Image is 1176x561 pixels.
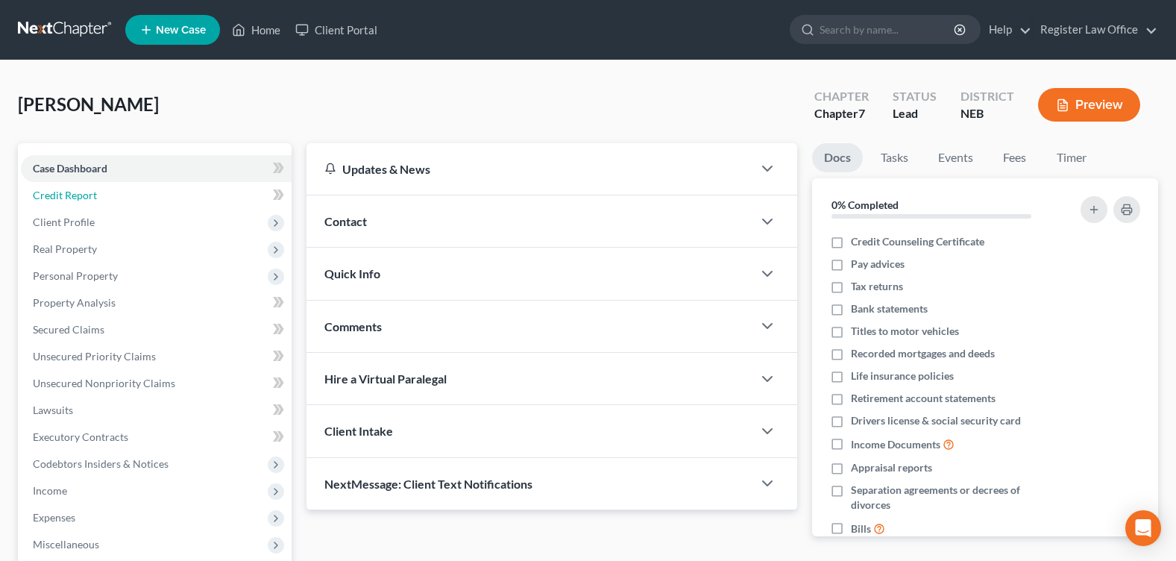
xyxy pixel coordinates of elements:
a: Tasks [869,143,920,172]
a: Events [926,143,985,172]
a: Executory Contracts [21,424,292,451]
a: Help [981,16,1031,43]
div: District [960,88,1014,105]
span: Codebtors Insiders & Notices [33,457,169,470]
div: Updates & News [324,161,735,177]
a: Docs [812,143,863,172]
span: Separation agreements or decrees of divorces [851,483,1059,513]
a: Secured Claims [21,316,292,343]
a: Timer [1045,143,1098,172]
span: Credit Counseling Certificate [851,234,984,249]
span: Hire a Virtual Paralegal [324,372,447,386]
a: Register Law Office [1033,16,1157,43]
div: Chapter [814,105,869,122]
div: Lead [893,105,937,122]
input: Search by name... [820,16,956,43]
span: Lawsuits [33,404,73,416]
a: Unsecured Nonpriority Claims [21,370,292,397]
span: 7 [858,106,865,120]
span: Executory Contracts [33,430,128,443]
span: Bank statements [851,301,928,316]
span: Titles to motor vehicles [851,324,959,339]
span: Life insurance policies [851,369,954,383]
div: Chapter [814,88,869,105]
a: Unsecured Priority Claims [21,343,292,370]
a: Property Analysis [21,289,292,316]
strong: 0% Completed [831,198,899,211]
span: Unsecured Nonpriority Claims [33,377,175,389]
a: Case Dashboard [21,155,292,182]
button: Preview [1038,88,1140,122]
span: NextMessage: Client Text Notifications [324,477,532,491]
div: Open Intercom Messenger [1125,510,1161,546]
span: Miscellaneous [33,538,99,551]
span: Personal Property [33,269,118,282]
span: [PERSON_NAME] [18,93,159,115]
span: Real Property [33,242,97,255]
a: Credit Report [21,182,292,209]
a: Client Portal [288,16,385,43]
span: Recorded mortgages and deeds [851,346,995,361]
span: Pay advices [851,257,905,272]
span: Expenses [33,511,75,524]
span: Appraisal reports [851,460,932,475]
span: Retirement account statements [851,391,996,406]
span: Quick Info [324,266,380,280]
span: Bills [851,521,871,536]
a: Fees [991,143,1039,172]
span: Client Profile [33,216,95,228]
span: Tax returns [851,279,903,294]
span: Secured Claims [33,323,104,336]
span: Client Intake [324,424,393,438]
span: Case Dashboard [33,162,107,175]
span: Income [33,484,67,497]
a: Home [224,16,288,43]
div: Status [893,88,937,105]
a: Lawsuits [21,397,292,424]
span: Comments [324,319,382,333]
span: Drivers license & social security card [851,413,1021,428]
span: Unsecured Priority Claims [33,350,156,363]
span: New Case [156,25,206,36]
span: Credit Report [33,189,97,201]
span: Property Analysis [33,296,116,309]
div: NEB [960,105,1014,122]
span: Income Documents [851,437,940,452]
span: Contact [324,214,367,228]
